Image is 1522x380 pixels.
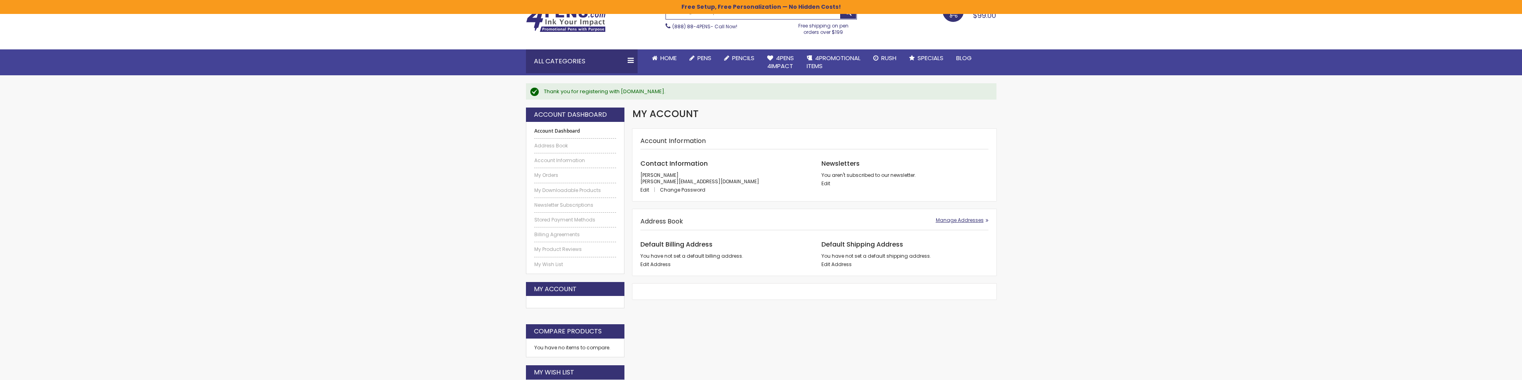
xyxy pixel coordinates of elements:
[767,54,794,70] span: 4Pens 4impact
[534,285,577,294] strong: My Account
[534,172,616,178] a: My Orders
[640,217,683,226] strong: Address Book
[683,49,718,67] a: Pens
[534,261,616,268] a: My Wish List
[821,180,830,187] a: Edit
[881,54,896,62] span: Rush
[821,253,988,259] address: You have not set a default shipping address.
[821,172,988,178] p: You aren't subscribed to our newsletter.
[534,327,602,336] strong: Compare Products
[544,88,988,95] div: Thank you for registering with [DOMAIN_NAME].
[672,23,711,30] a: (888) 88-4PENS
[807,54,860,70] span: 4PROMOTIONAL ITEMS
[534,246,616,253] a: My Product Reviews
[640,186,649,193] span: Edit
[936,217,988,223] a: Manage Addresses
[640,253,807,259] address: You have not set a default billing address.
[640,186,659,193] a: Edit
[534,217,616,223] a: Stored Payment Methods
[821,159,860,168] span: Newsletters
[640,172,807,185] p: [PERSON_NAME] [PERSON_NAME][EMAIL_ADDRESS][DOMAIN_NAME]
[646,49,683,67] a: Home
[526,49,638,73] div: All Categories
[936,217,984,223] span: Manage Addresses
[640,240,713,249] span: Default Billing Address
[534,231,616,238] a: Billing Agreements
[821,240,903,249] span: Default Shipping Address
[800,49,867,75] a: 4PROMOTIONALITEMS
[867,49,903,67] a: Rush
[660,54,677,62] span: Home
[973,10,996,20] span: $99.00
[918,54,943,62] span: Specials
[660,186,705,193] a: Change Password
[534,368,574,377] strong: My Wish List
[956,54,972,62] span: Blog
[534,187,616,194] a: My Downloadable Products
[526,7,606,32] img: 4Pens Custom Pens and Promotional Products
[526,339,625,357] div: You have no items to compare.
[640,261,671,268] a: Edit Address
[950,49,978,67] a: Blog
[672,23,737,30] span: - Call Now!
[534,110,607,119] strong: Account Dashboard
[761,49,800,75] a: 4Pens4impact
[534,143,616,149] a: Address Book
[903,49,950,67] a: Specials
[534,128,616,134] strong: Account Dashboard
[732,54,754,62] span: Pencils
[640,159,708,168] span: Contact Information
[534,202,616,208] a: Newsletter Subscriptions
[790,20,857,35] div: Free shipping on pen orders over $199
[718,49,761,67] a: Pencils
[632,107,699,120] span: My Account
[534,157,616,164] a: Account Information
[821,261,852,268] a: Edit Address
[640,136,706,145] strong: Account Information
[697,54,711,62] span: Pens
